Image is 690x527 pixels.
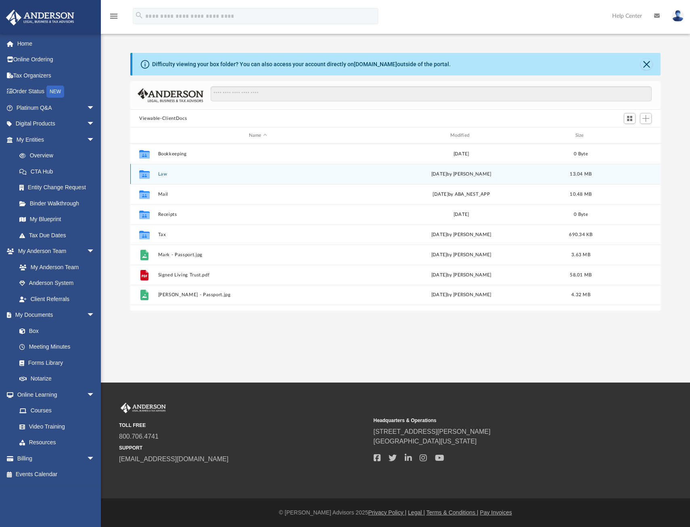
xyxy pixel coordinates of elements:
[11,323,99,339] a: Box
[574,212,588,217] span: 0 Byte
[87,116,103,132] span: arrow_drop_down
[11,227,107,243] a: Tax Due Dates
[11,180,107,196] a: Entity Change Request
[571,293,590,297] span: 4.32 MB
[158,192,358,197] button: Mail
[408,509,425,516] a: Legal |
[427,509,479,516] a: Terms & Conditions |
[158,252,358,257] button: Mark - Passport.jpg
[362,272,561,279] div: [DATE] by [PERSON_NAME]
[134,132,154,139] div: id
[87,387,103,403] span: arrow_drop_down
[374,438,477,445] a: [GEOGRAPHIC_DATA][US_STATE]
[361,132,561,139] div: Modified
[87,450,103,467] span: arrow_drop_down
[624,113,636,124] button: Switch to Grid View
[565,132,597,139] div: Size
[6,100,107,116] a: Platinum Q&Aarrow_drop_down
[362,251,561,259] div: [DATE] by [PERSON_NAME]
[11,418,99,435] a: Video Training
[119,433,159,440] a: 800.706.4741
[87,132,103,148] span: arrow_drop_down
[6,450,107,466] a: Billingarrow_drop_down
[480,509,512,516] a: Pay Invoices
[368,509,407,516] a: Privacy Policy |
[11,355,99,371] a: Forms Library
[109,11,119,21] i: menu
[11,148,107,164] a: Overview
[158,272,358,278] button: Signed Living Trust.pdf
[362,191,561,198] div: [DATE] by ABA_NEST_APP
[158,292,358,297] button: [PERSON_NAME] - Passport.jpg
[374,428,491,435] a: [STREET_ADDRESS][PERSON_NAME]
[158,151,358,157] button: Bookkeeping
[11,339,103,355] a: Meeting Minutes
[119,403,167,413] img: Anderson Advisors Platinum Portal
[46,86,64,98] div: NEW
[362,211,561,218] div: [DATE]
[6,84,107,100] a: Order StatusNEW
[672,10,684,22] img: User Pic
[87,307,103,324] span: arrow_drop_down
[158,132,358,139] div: Name
[11,163,107,180] a: CTA Hub
[158,232,358,237] button: Tax
[11,275,103,291] a: Anderson System
[139,115,187,122] button: Viewable-ClientDocs
[11,195,107,211] a: Binder Walkthrough
[152,60,451,69] div: Difficulty viewing your box folder? You can also access your account directly on outside of the p...
[6,307,103,323] a: My Documentsarrow_drop_down
[87,243,103,260] span: arrow_drop_down
[119,444,368,452] small: SUPPORT
[569,232,592,237] span: 690.34 KB
[11,371,103,387] a: Notarize
[101,508,690,517] div: © [PERSON_NAME] Advisors 2025
[6,387,103,403] a: Online Learningarrow_drop_down
[11,291,103,307] a: Client Referrals
[6,52,107,68] a: Online Ordering
[11,259,99,275] a: My Anderson Team
[570,172,592,176] span: 13.04 MB
[640,113,652,124] button: Add
[362,171,561,178] div: [DATE] by [PERSON_NAME]
[570,273,592,277] span: 58.01 MB
[374,417,623,424] small: Headquarters & Operations
[362,291,561,299] div: [DATE] by [PERSON_NAME]
[6,67,107,84] a: Tax Organizers
[158,212,358,217] button: Receipts
[135,11,144,20] i: search
[570,192,592,197] span: 10.48 MB
[158,171,358,177] button: Law
[11,403,103,419] a: Courses
[362,151,561,158] div: [DATE]
[6,132,107,148] a: My Entitiesarrow_drop_down
[119,456,228,462] a: [EMAIL_ADDRESS][DOMAIN_NAME]
[574,152,588,156] span: 0 Byte
[354,61,397,67] a: [DOMAIN_NAME]
[600,132,657,139] div: id
[130,144,661,311] div: grid
[11,211,103,228] a: My Blueprint
[119,422,368,429] small: TOLL FREE
[109,15,119,21] a: menu
[6,466,107,483] a: Events Calendar
[211,86,652,102] input: Search files and folders
[362,231,561,238] div: [DATE] by [PERSON_NAME]
[87,100,103,116] span: arrow_drop_down
[4,10,77,25] img: Anderson Advisors Platinum Portal
[6,36,107,52] a: Home
[641,59,652,70] button: Close
[6,116,107,132] a: Digital Productsarrow_drop_down
[6,243,103,259] a: My Anderson Teamarrow_drop_down
[11,435,103,451] a: Resources
[571,253,590,257] span: 3.63 MB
